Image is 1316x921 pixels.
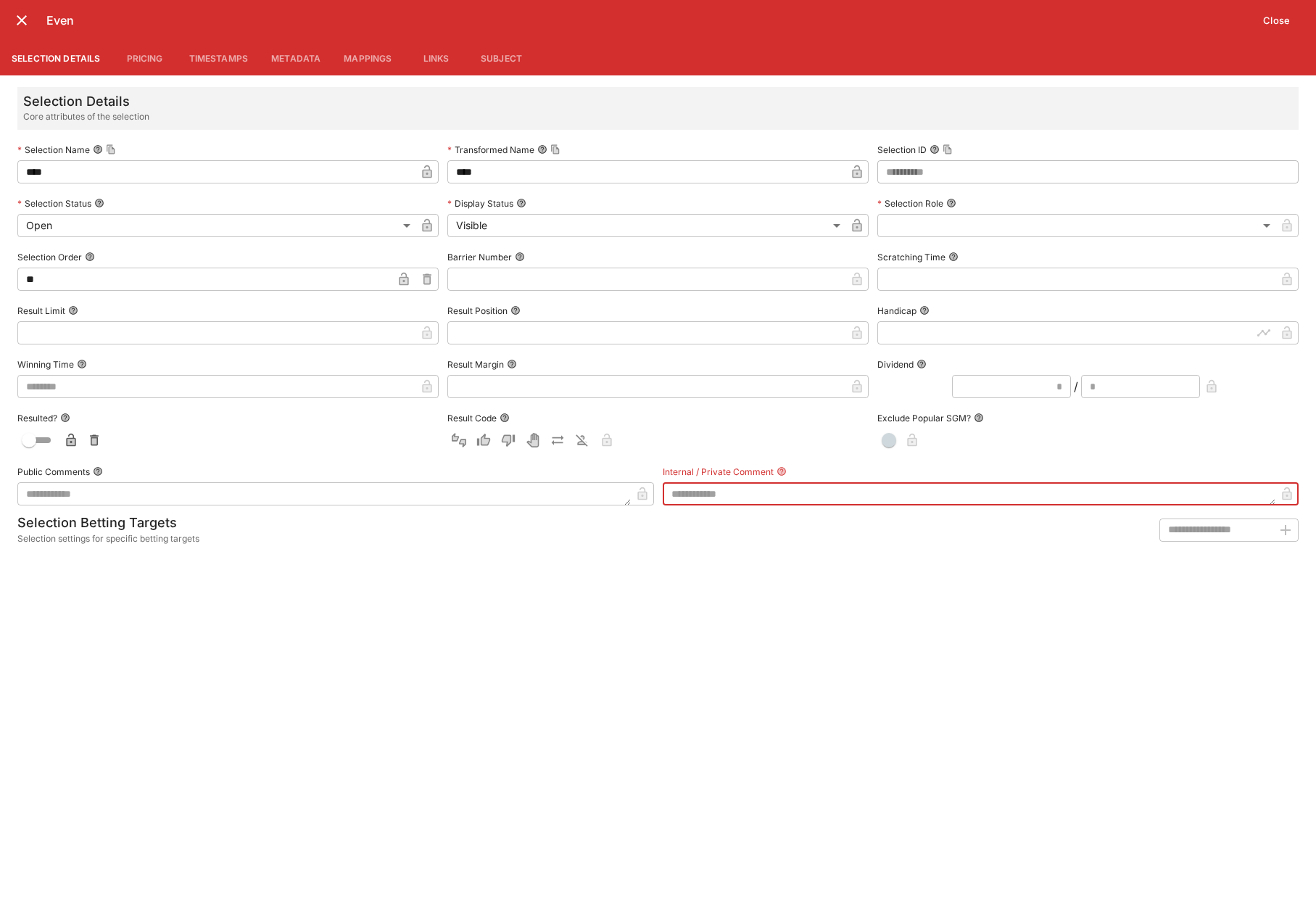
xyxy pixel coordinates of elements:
button: Copy To Clipboard [106,144,116,154]
span: Selection settings for specific betting targets [17,532,199,546]
button: Scratching Time [948,252,959,262]
button: Eliminated In Play [571,429,594,452]
p: Selection Name [17,144,90,156]
button: Win [472,429,495,452]
p: Winning Time [17,358,74,371]
p: Transformed Name [447,144,534,156]
button: Copy To Clipboard [550,144,560,154]
h6: Even [46,13,1254,28]
button: Close [1254,9,1299,32]
p: Resulted? [17,412,57,424]
p: Selection Status [17,197,91,210]
button: Result Position [510,305,521,315]
button: Copy To Clipboard [943,144,953,154]
button: Result Code [500,413,510,423]
button: Exclude Popular SGM? [974,413,984,423]
button: Push [546,429,569,452]
button: Barrier Number [515,252,525,262]
p: Selection ID [877,144,927,156]
button: Resulted? [60,413,70,423]
span: Core attributes of the selection [23,110,149,124]
p: Selection Role [877,197,943,210]
button: Not Set [447,429,471,452]
button: Internal / Private Comment [777,466,787,476]
p: Handicap [877,305,916,317]
button: Timestamps [178,41,260,75]
button: Void [521,429,545,452]
button: Winning Time [77,359,87,369]
p: Display Status [447,197,513,210]
p: Result Limit [17,305,65,317]
button: Selection NameCopy To Clipboard [93,144,103,154]
button: Selection Order [85,252,95,262]
div: Visible [447,214,845,237]
div: / [1074,378,1078,395]
p: Result Code [447,412,497,424]
button: close [9,7,35,33]
p: Result Position [447,305,508,317]
h5: Selection Betting Targets [17,514,199,531]
button: Mappings [332,41,403,75]
p: Dividend [877,358,914,371]
button: Transformed NameCopy To Clipboard [537,144,547,154]
button: Result Limit [68,305,78,315]
p: Scratching Time [877,251,945,263]
button: Display Status [516,198,526,208]
div: Open [17,214,415,237]
button: Public Comments [93,466,103,476]
button: Links [403,41,468,75]
button: Selection Status [94,198,104,208]
button: Result Margin [507,359,517,369]
p: Internal / Private Comment [663,466,774,478]
button: Lose [497,429,520,452]
button: Dividend [916,359,927,369]
button: Selection IDCopy To Clipboard [930,144,940,154]
p: Barrier Number [447,251,512,263]
button: Selection Role [946,198,956,208]
button: Handicap [919,305,930,315]
h5: Selection Details [23,93,149,110]
p: Result Margin [447,358,504,371]
button: Subject [468,41,534,75]
p: Public Comments [17,466,90,478]
button: Pricing [112,41,178,75]
p: Exclude Popular SGM? [877,412,971,424]
p: Selection Order [17,251,82,263]
button: Metadata [260,41,332,75]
